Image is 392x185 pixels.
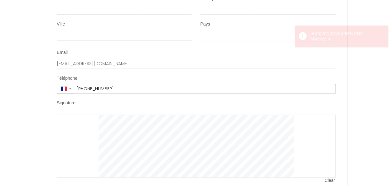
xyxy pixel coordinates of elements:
label: Email [57,50,68,56]
div: Le champ pays preneur est obligatoire. [311,31,382,42]
input: +33 6 12 34 56 78 [74,84,335,93]
label: Pays [200,21,210,27]
label: Ville [57,21,65,27]
span: Clear [325,178,336,184]
label: Téléphone [57,75,77,82]
span: ▼ [69,88,72,90]
label: Signature [57,100,75,106]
